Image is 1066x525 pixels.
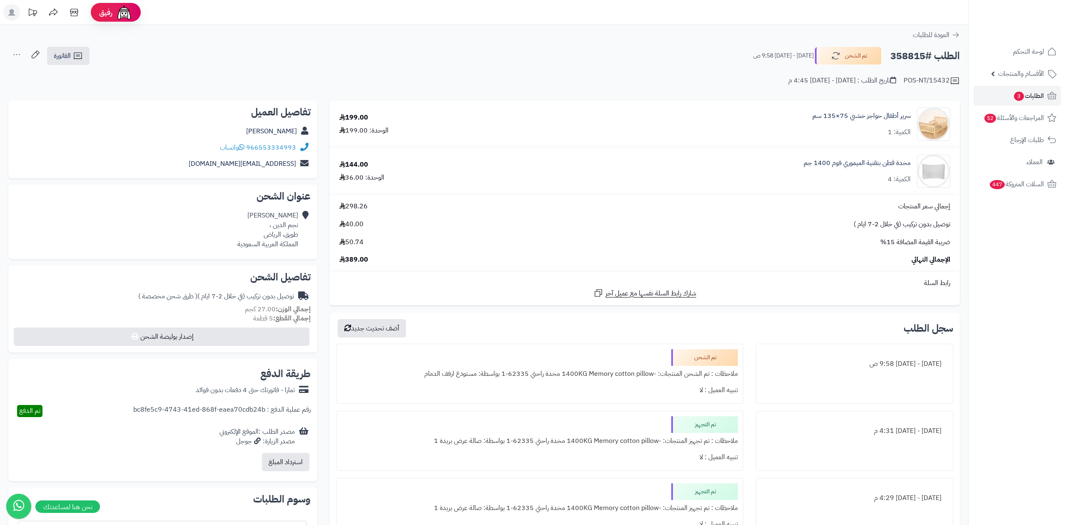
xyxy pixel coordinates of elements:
[854,220,950,229] span: توصيل بدون تركيب (في خلال 2-7 ايام )
[333,278,956,288] div: رابط السلة
[974,152,1061,172] a: العملاء
[237,211,298,249] div: [PERSON_NAME] نجم الدين ، طويق، الرياض المملكة العربية السعودية
[339,160,368,170] div: 144.00
[219,427,295,446] div: مصدر الطلب :الموقع الإلكتروني
[904,76,960,86] div: POS-NT/15432
[917,155,950,188] img: 1748940505-1-90x90.jpg
[246,142,296,152] a: 966553334993
[671,483,738,500] div: تم التجهيز
[974,108,1061,128] a: المراجعات والأسئلة52
[880,237,950,247] span: ضريبة القيمة المضافة 15%
[15,191,311,201] h2: عنوان الشحن
[54,51,71,61] span: الفاتورة
[804,158,911,168] a: مخدة قطن بتقنية الميموري فوم 1400 جم
[339,126,389,135] div: الوحدة: 199.00
[246,126,297,136] a: [PERSON_NAME]
[913,30,949,40] span: العودة للطلبات
[262,453,309,471] button: استرداد المبلغ
[815,47,882,65] button: تم الشحن
[339,202,368,211] span: 298.26
[138,292,294,301] div: توصيل بدون تركيب (في خلال 2-7 ايام )
[220,142,244,152] a: واتساب
[253,313,311,323] small: 5 قطعة
[593,288,696,298] a: شارك رابط السلة نفسها مع عميل آخر
[47,47,90,65] a: الفاتورة
[19,406,40,416] span: تم الدفع
[753,52,814,60] small: [DATE] - [DATE] 9:58 ص
[890,47,960,65] h2: الطلب #358815
[998,68,1044,80] span: الأقسام والمنتجات
[1014,92,1024,101] span: 3
[116,4,132,21] img: ai-face.png
[974,42,1061,62] a: لوحة التحكم
[788,76,896,85] div: تاريخ الطلب : [DATE] - [DATE] 4:45 م
[339,220,364,229] span: 40.00
[917,107,950,141] img: 1744806428-2-90x90.jpg
[189,159,296,169] a: [EMAIL_ADDRESS][DOMAIN_NAME]
[273,313,311,323] strong: إجمالي القطع:
[605,289,696,298] span: شارك رابط السلة نفسها مع عميل آخر
[1013,90,1044,102] span: الطلبات
[342,366,738,382] div: ملاحظات : تم الشحن المنتجات: -1400KG Memory cotton pillow مخدة راحتي 62335-1 بواسطة: مستودع ارفف ...
[342,449,738,465] div: تنبيه العميل : لا
[974,86,1061,106] a: الطلبات3
[898,202,950,211] span: إجمالي سعر المنتجات
[339,113,368,122] div: 199.00
[338,319,406,337] button: أضف تحديث جديد
[974,174,1061,194] a: السلات المتروكة447
[1010,134,1044,146] span: طلبات الإرجاع
[14,327,309,346] button: إصدار بوليصة الشحن
[904,323,953,333] h3: سجل الطلب
[671,349,738,366] div: تم الشحن
[342,433,738,449] div: ملاحظات : تم تجهيز المنتجات: -1400KG Memory cotton pillow مخدة راحتي 62335-1 بواسطة: صالة عرض بري...
[761,423,948,439] div: [DATE] - [DATE] 4:31 م
[342,500,738,516] div: ملاحظات : تم تجهيز المنتجات: -1400KG Memory cotton pillow مخدة راحتي 62335-1 بواسطة: صالة عرض بري...
[888,127,911,137] div: الكمية: 1
[15,107,311,117] h2: تفاصيل العميل
[761,356,948,372] div: [DATE] - [DATE] 9:58 ص
[1013,46,1044,57] span: لوحة التحكم
[245,304,311,314] small: 27.00 كجم
[984,114,996,123] span: 52
[99,7,112,17] span: رفيق
[260,369,311,379] h2: طريقة الدفع
[339,237,364,247] span: 50.74
[196,385,295,395] div: تمارا - فاتورتك حتى 4 دفعات بدون فوائد
[761,490,948,506] div: [DATE] - [DATE] 4:29 م
[974,130,1061,150] a: طلبات الإرجاع
[342,382,738,398] div: تنبيه العميل : لا
[133,405,311,417] div: رقم عملية الدفع : bc8fe5c9-4743-41ed-868f-eaea70cdb24b
[339,173,384,182] div: الوحدة: 36.00
[989,178,1044,190] span: السلات المتروكة
[913,30,960,40] a: العودة للطلبات
[984,112,1044,124] span: المراجعات والأسئلة
[138,291,197,301] span: ( طرق شحن مخصصة )
[15,494,311,504] h2: وسوم الطلبات
[671,416,738,433] div: تم التجهيز
[990,180,1005,189] span: 447
[15,272,311,282] h2: تفاصيل الشحن
[219,437,295,446] div: مصدر الزيارة: جوجل
[812,111,911,121] a: سرير أطفال حواجز خشبي 75×135 سم
[276,304,311,314] strong: إجمالي الوزن:
[912,255,950,265] span: الإجمالي النهائي
[22,4,43,23] a: تحديثات المنصة
[888,175,911,184] div: الكمية: 4
[1026,156,1043,168] span: العملاء
[339,255,368,265] span: 389.00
